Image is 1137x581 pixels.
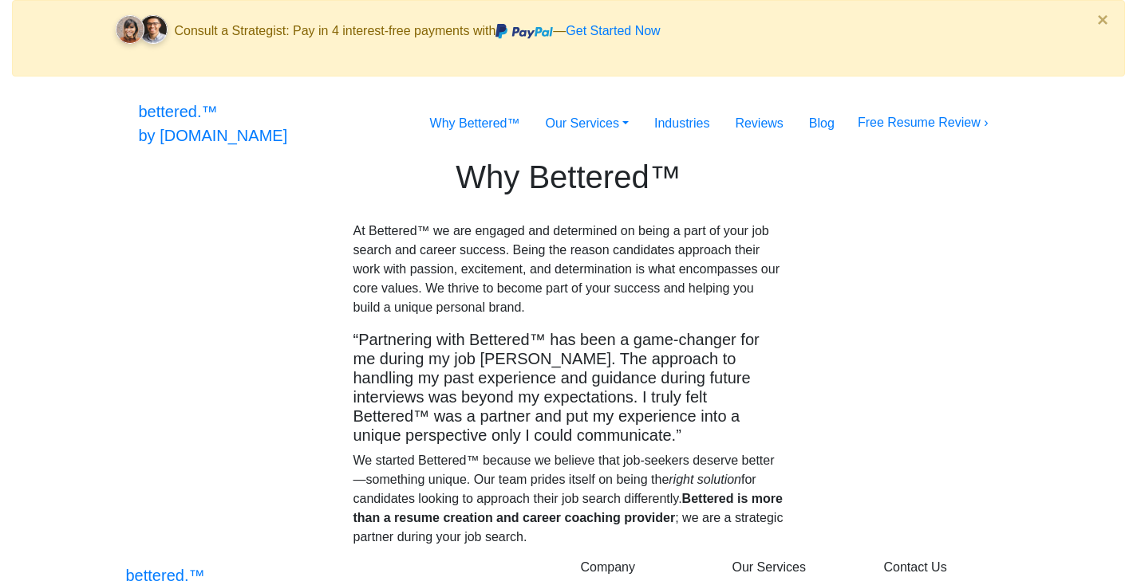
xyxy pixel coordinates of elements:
h1: Why Bettered™ [353,158,784,196]
a: Industries [642,108,722,139]
a: Reviews [722,108,796,139]
span: by [DOMAIN_NAME] [139,127,288,144]
h6: Contact Us [884,559,1012,575]
img: client-faces.svg [109,10,175,53]
button: Close [1081,1,1124,39]
a: Our Services [532,108,642,139]
a: Blog [796,108,847,139]
a: Get Started Now [566,24,660,37]
a: Free Resume Review › [858,116,989,129]
a: Why Bettered™ [417,108,533,139]
strong: Bettered is more than a resume creation and career coaching provider [353,492,783,524]
img: paypal.svg [495,24,553,39]
p: At Bettered™ we are engaged and determined on being a part of your job search and career success.... [353,222,784,317]
h6: Our Services [732,559,860,575]
span: × [1097,9,1108,30]
span: Consult a Strategist: Pay in 4 interest-free payments with — [175,24,661,37]
a: bettered.™by [DOMAIN_NAME] [139,96,288,151]
p: We started Bettered™ because we believe that job-seekers deserve better—something unique. Our tea... [353,451,784,547]
button: Free Resume Review › [847,108,999,138]
em: right solution [669,473,741,486]
h6: Company [581,559,709,575]
h5: “Partnering with Bettered™ has been a game-changer for me during my job [PERSON_NAME]. The approa... [353,330,784,445]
